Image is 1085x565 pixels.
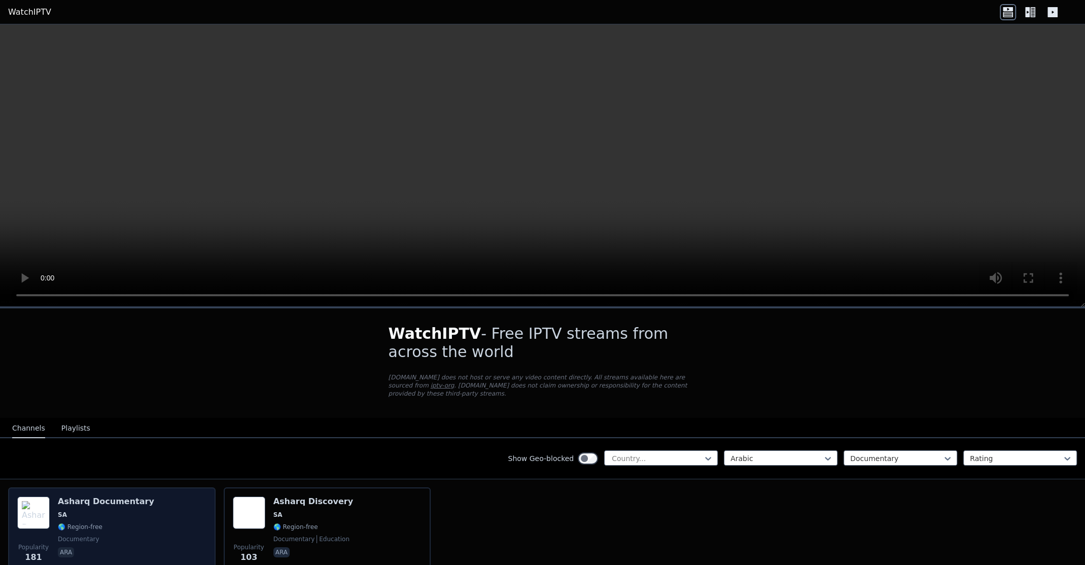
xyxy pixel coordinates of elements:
span: 103 [240,551,257,563]
a: WatchIPTV [8,6,51,18]
button: Playlists [61,419,90,438]
span: documentary [273,535,315,543]
span: Popularity [18,543,49,551]
span: 🌎 Region-free [273,523,318,531]
label: Show Geo-blocked [508,453,574,464]
img: Asharq Discovery [233,497,265,529]
span: Popularity [234,543,264,551]
h6: Asharq Discovery [273,497,353,507]
span: 181 [25,551,42,563]
p: [DOMAIN_NAME] does not host or serve any video content directly. All streams available here are s... [389,373,697,398]
a: iptv-org [431,382,454,389]
span: documentary [58,535,99,543]
span: SA [273,511,283,519]
button: Channels [12,419,45,438]
span: WatchIPTV [389,325,481,342]
img: Asharq Documentary [17,497,50,529]
span: education [317,535,349,543]
span: SA [58,511,67,519]
p: ara [273,547,290,557]
p: ara [58,547,74,557]
h1: - Free IPTV streams from across the world [389,325,697,361]
span: 🌎 Region-free [58,523,102,531]
h6: Asharq Documentary [58,497,154,507]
